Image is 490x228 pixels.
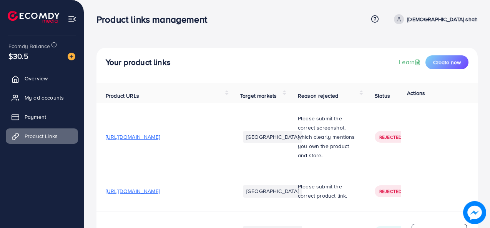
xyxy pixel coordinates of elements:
a: Payment [6,109,78,125]
span: $30.5 [8,50,28,62]
button: Create new [425,55,468,69]
a: [DEMOGRAPHIC_DATA] shah [391,14,478,24]
span: Reason rejected [298,92,338,100]
span: Rejected [379,188,402,195]
li: [GEOGRAPHIC_DATA] [243,131,302,143]
span: Rejected [379,134,402,140]
span: My ad accounts [25,94,64,102]
a: Learn [399,58,422,67]
a: Overview [6,71,78,86]
p: Please submit the correct screenshot, which clearly mentions you own the product and store. [298,114,356,160]
span: Ecomdy Balance [8,42,50,50]
span: Target markets [240,92,277,100]
a: My ad accounts [6,90,78,105]
h3: Product links management [96,14,213,25]
img: menu [68,15,76,23]
span: Overview [25,75,48,82]
img: image [68,53,75,60]
span: Status [375,92,390,100]
span: Product URLs [106,92,139,100]
img: image [463,201,486,224]
span: Actions [407,89,425,97]
li: [GEOGRAPHIC_DATA] [243,185,302,197]
span: Product Links [25,132,58,140]
span: Create new [433,58,461,66]
span: [URL][DOMAIN_NAME] [106,187,160,195]
p: [DEMOGRAPHIC_DATA] shah [407,15,478,24]
span: Payment [25,113,46,121]
span: [URL][DOMAIN_NAME] [106,133,160,141]
a: Product Links [6,128,78,144]
h4: Your product links [106,58,171,67]
p: Please submit the correct product link. [298,182,356,200]
img: logo [8,11,60,23]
